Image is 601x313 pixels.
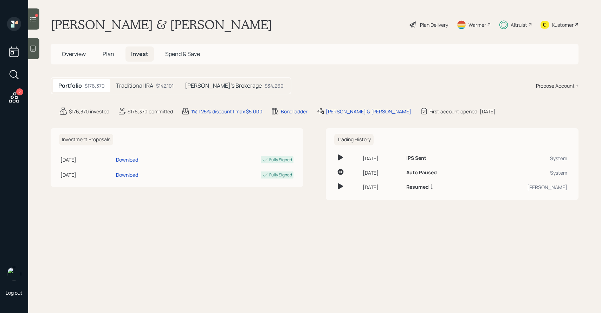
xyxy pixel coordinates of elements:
div: Fully Signed [269,172,292,178]
span: Plan [103,50,114,58]
div: System [480,169,567,176]
div: Download [116,171,138,179]
div: [DATE] [363,169,401,176]
div: [PERSON_NAME] [480,183,567,191]
h6: IPS Sent [406,155,426,161]
div: Altruist [511,21,527,29]
div: $176,370 [85,82,105,89]
div: [DATE] [60,156,113,163]
div: [DATE] [363,155,401,162]
h6: Resumed [406,184,429,190]
span: Overview [62,50,86,58]
div: Plan Delivery [420,21,448,29]
h1: [PERSON_NAME] & [PERSON_NAME] [51,17,272,32]
h5: Traditional IRA [116,82,153,89]
div: 1% | 25% discount | max $5,000 [191,108,263,115]
div: [DATE] [363,183,401,191]
span: Spend & Save [165,50,200,58]
img: sami-boghos-headshot.png [7,267,21,281]
div: First account opened: [DATE] [429,108,496,115]
div: $142,101 [156,82,174,89]
div: [DATE] [60,171,113,179]
h5: Portfolio [58,82,82,89]
h6: Trading History [334,134,374,145]
div: $176,370 invested [69,108,109,115]
h6: Auto Paused [406,170,437,176]
div: Fully Signed [269,157,292,163]
div: Propose Account + [536,82,579,89]
div: Bond ladder [281,108,308,115]
h5: [PERSON_NAME]'s Brokerage [185,82,262,89]
div: Log out [6,289,22,296]
div: System [480,155,567,162]
div: [PERSON_NAME] & [PERSON_NAME] [326,108,411,115]
div: Kustomer [552,21,574,29]
div: 2 [16,88,23,95]
h6: Investment Proposals [59,134,113,145]
span: Invest [131,50,148,58]
div: Warmer [468,21,486,29]
div: Download [116,156,138,163]
div: $176,370 committed [128,108,173,115]
div: $34,269 [265,82,284,89]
